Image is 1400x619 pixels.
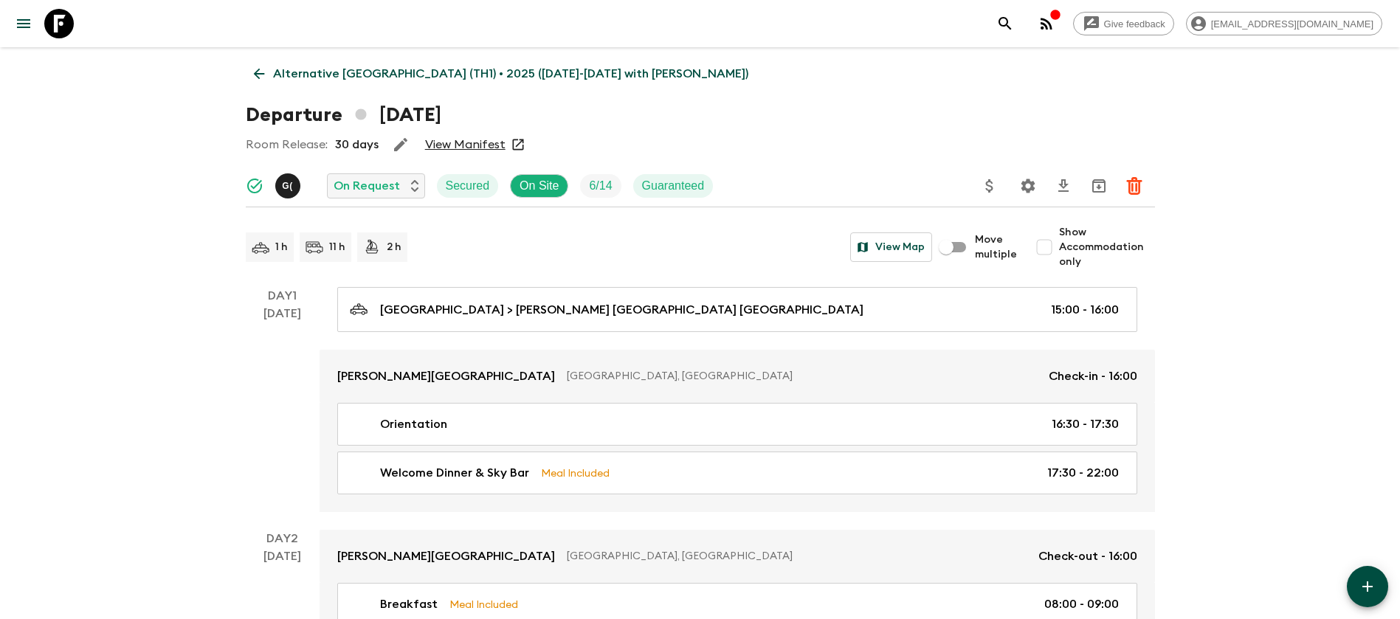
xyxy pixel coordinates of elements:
p: On Request [334,177,400,195]
p: Check-out - 16:00 [1038,547,1137,565]
button: Download CSV [1049,171,1078,201]
p: Check-in - 16:00 [1049,367,1137,385]
p: [GEOGRAPHIC_DATA], [GEOGRAPHIC_DATA] [567,369,1037,384]
p: Day 2 [246,530,320,547]
a: [GEOGRAPHIC_DATA] > [PERSON_NAME] [GEOGRAPHIC_DATA] [GEOGRAPHIC_DATA]15:00 - 16:00 [337,287,1137,332]
div: Secured [437,174,499,198]
button: G( [275,173,303,198]
a: [PERSON_NAME][GEOGRAPHIC_DATA][GEOGRAPHIC_DATA], [GEOGRAPHIC_DATA]Check-in - 16:00 [320,350,1155,403]
p: G ( [282,180,293,192]
p: Meal Included [541,465,610,481]
span: Move multiple [975,232,1018,262]
p: 08:00 - 09:00 [1044,595,1119,613]
p: [PERSON_NAME][GEOGRAPHIC_DATA] [337,547,555,565]
p: On Site [520,177,559,195]
a: [PERSON_NAME][GEOGRAPHIC_DATA][GEOGRAPHIC_DATA], [GEOGRAPHIC_DATA]Check-out - 16:00 [320,530,1155,583]
p: [GEOGRAPHIC_DATA], [GEOGRAPHIC_DATA] [567,549,1027,564]
button: search adventures [990,9,1020,38]
button: Delete [1120,171,1149,201]
p: Room Release: [246,136,328,153]
p: Welcome Dinner & Sky Bar [380,464,529,482]
span: Gong (Anon) Ratanaphaisal [275,178,303,190]
a: Welcome Dinner & Sky BarMeal Included17:30 - 22:00 [337,452,1137,494]
p: 17:30 - 22:00 [1047,464,1119,482]
p: Day 1 [246,287,320,305]
p: [GEOGRAPHIC_DATA] > [PERSON_NAME] [GEOGRAPHIC_DATA] [GEOGRAPHIC_DATA] [380,301,863,319]
span: Give feedback [1096,18,1173,30]
div: Trip Fill [580,174,621,198]
button: menu [9,9,38,38]
svg: Synced Successfully [246,177,263,195]
p: 15:00 - 16:00 [1051,301,1119,319]
a: Give feedback [1073,12,1174,35]
span: [EMAIL_ADDRESS][DOMAIN_NAME] [1203,18,1382,30]
p: 11 h [329,240,345,255]
button: Update Price, Early Bird Discount and Costs [975,171,1004,201]
p: Breakfast [380,595,438,613]
a: View Manifest [425,137,506,152]
p: 2 h [387,240,401,255]
p: Guaranteed [642,177,705,195]
span: Show Accommodation only [1059,225,1155,269]
p: 30 days [335,136,379,153]
button: View Map [850,232,932,262]
a: Alternative [GEOGRAPHIC_DATA] (TH1) • 2025 ([DATE]-[DATE] with [PERSON_NAME]) [246,59,756,89]
div: [DATE] [263,305,301,512]
p: Meal Included [449,596,518,612]
p: 16:30 - 17:30 [1052,415,1119,433]
div: On Site [510,174,568,198]
button: Settings [1013,171,1043,201]
p: Secured [446,177,490,195]
p: Orientation [380,415,447,433]
p: 1 h [275,240,288,255]
button: Archive (Completed, Cancelled or Unsynced Departures only) [1084,171,1114,201]
div: [EMAIL_ADDRESS][DOMAIN_NAME] [1186,12,1382,35]
p: Alternative [GEOGRAPHIC_DATA] (TH1) • 2025 ([DATE]-[DATE] with [PERSON_NAME]) [273,65,748,83]
p: 6 / 14 [589,177,612,195]
a: Orientation16:30 - 17:30 [337,403,1137,446]
h1: Departure [DATE] [246,100,441,130]
p: [PERSON_NAME][GEOGRAPHIC_DATA] [337,367,555,385]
